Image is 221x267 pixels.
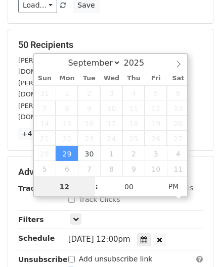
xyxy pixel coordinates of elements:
span: September 19, 2025 [145,116,167,131]
strong: Schedule [18,234,55,242]
span: September 8, 2025 [56,100,78,116]
span: Wed [100,75,122,82]
span: October 6, 2025 [56,161,78,176]
strong: Tracking [18,184,52,192]
span: [DATE] 12:00pm [68,235,130,244]
input: Hour [34,177,96,197]
span: Thu [122,75,145,82]
span: Sun [34,75,56,82]
span: October 1, 2025 [100,146,122,161]
span: September 18, 2025 [122,116,145,131]
span: September 4, 2025 [122,85,145,100]
small: [PERSON_NAME][EMAIL_ADDRESS][PERSON_NAME][DOMAIN_NAME] [18,79,184,98]
small: [PERSON_NAME][DOMAIN_NAME][EMAIL_ADDRESS][DOMAIN_NAME] [18,102,185,121]
span: October 2, 2025 [122,146,145,161]
span: September 15, 2025 [56,116,78,131]
iframe: Chat Widget [170,219,221,267]
span: Fri [145,75,167,82]
span: October 3, 2025 [145,146,167,161]
strong: Unsubscribe [18,255,68,263]
span: Sat [167,75,189,82]
span: September 2, 2025 [78,85,100,100]
label: Track Clicks [79,194,120,205]
span: September 11, 2025 [122,100,145,116]
span: September 13, 2025 [167,100,189,116]
span: Tue [78,75,100,82]
span: October 11, 2025 [167,161,189,176]
span: October 8, 2025 [100,161,122,176]
h5: 50 Recipients [18,39,203,50]
span: September 20, 2025 [167,116,189,131]
span: September 21, 2025 [34,131,56,146]
span: September 10, 2025 [100,100,122,116]
strong: Filters [18,216,44,224]
span: September 28, 2025 [34,146,56,161]
span: Click to toggle [160,176,188,196]
span: August 31, 2025 [34,85,56,100]
span: September 5, 2025 [145,85,167,100]
input: Year [121,58,157,68]
span: October 4, 2025 [167,146,189,161]
span: September 7, 2025 [34,100,56,116]
span: September 26, 2025 [145,131,167,146]
label: Add unsubscribe link [79,254,153,264]
span: September 27, 2025 [167,131,189,146]
span: September 12, 2025 [145,100,167,116]
h5: Advanced [18,167,203,178]
span: September 1, 2025 [56,85,78,100]
span: September 24, 2025 [100,131,122,146]
span: September 29, 2025 [56,146,78,161]
span: Mon [56,75,78,82]
small: [PERSON_NAME][EMAIL_ADDRESS][PERSON_NAME][DOMAIN_NAME] [18,57,184,76]
span: September 6, 2025 [167,85,189,100]
span: : [95,176,98,196]
input: Minute [98,177,160,197]
span: September 30, 2025 [78,146,100,161]
span: September 25, 2025 [122,131,145,146]
span: September 17, 2025 [100,116,122,131]
span: September 16, 2025 [78,116,100,131]
span: October 7, 2025 [78,161,100,176]
span: September 23, 2025 [78,131,100,146]
span: September 9, 2025 [78,100,100,116]
span: October 9, 2025 [122,161,145,176]
span: September 14, 2025 [34,116,56,131]
span: October 5, 2025 [34,161,56,176]
span: October 10, 2025 [145,161,167,176]
span: September 22, 2025 [56,131,78,146]
a: +47 more [18,128,61,140]
span: September 3, 2025 [100,85,122,100]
